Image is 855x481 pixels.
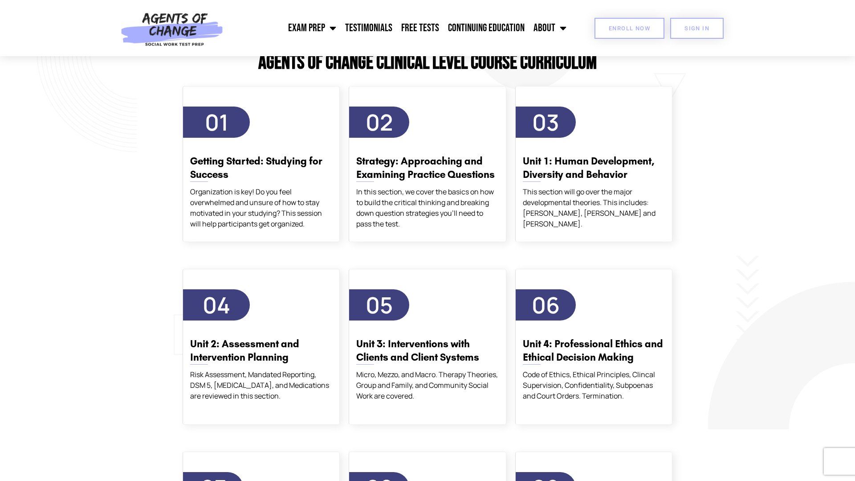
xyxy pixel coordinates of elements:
[529,17,571,39] a: About
[356,155,498,181] h3: Strategy: Approaching and Examining Practice Questions
[341,17,397,39] a: Testimonials
[356,337,498,364] h3: Unit 3: Interventions with Clients and Client Systems
[190,337,332,364] h3: Unit 2: Assessment and Intervention Planning
[205,107,228,137] span: 01
[397,17,444,39] a: Free Tests
[523,155,665,181] h3: Unit 1: Human Development, Diversity and Behavior
[366,107,393,137] span: 02
[532,290,560,320] span: 06
[203,290,230,320] span: 04
[190,186,332,229] div: Organization is key! Do you feel overwhelmed and unsure of how to stay motivated in your studying...
[594,18,664,39] a: Enroll Now
[190,369,332,401] div: Risk Assessment, Mandated Reporting, DSM 5, [MEDICAL_DATA], and Medications are reviewed in this ...
[532,107,559,137] span: 03
[444,17,529,39] a: Continuing Education
[284,17,341,39] a: Exam Prep
[523,369,665,401] div: Code of Ethics, Ethical Principles, Clincal Supervision, Confidentiality, Subpoenas and Court Ord...
[523,337,665,364] h3: Unit 4: Professional Ethics and Ethical Decision Making
[366,290,393,320] span: 05
[178,53,677,73] h2: Agents of Change Clinical Level Course Curriculum
[609,25,650,31] span: Enroll Now
[684,25,709,31] span: SIGN IN
[670,18,724,39] a: SIGN IN
[356,186,498,229] div: In this section, we cover the basics on how to build the critical thinking and breaking down ques...
[356,369,498,401] div: Micro, Mezzo, and Macro. Therapy Theories, Group and Family, and Community Social Work are covered.
[523,186,665,229] div: This section will go over the major developmental theories. This includes: [PERSON_NAME], [PERSON...
[228,17,571,39] nav: Menu
[190,155,332,181] h3: Getting Started: Studying for Success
